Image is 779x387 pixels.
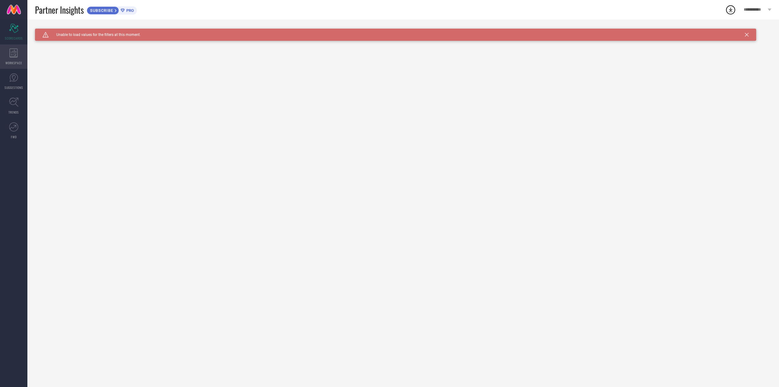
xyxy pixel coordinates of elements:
[87,8,115,13] span: SUBSCRIBE
[49,33,141,37] span: Unable to load values for the filters at this moment.
[9,110,19,114] span: TRENDS
[725,4,736,15] div: Open download list
[5,85,23,90] span: SUGGESTIONS
[125,8,134,13] span: PRO
[35,4,84,16] span: Partner Insights
[11,135,17,139] span: FWD
[5,61,22,65] span: WORKSPACE
[87,5,137,15] a: SUBSCRIBEPRO
[5,36,23,40] span: SCORECARDS
[35,29,771,33] div: Unable to load filters at this moment. Please try later.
